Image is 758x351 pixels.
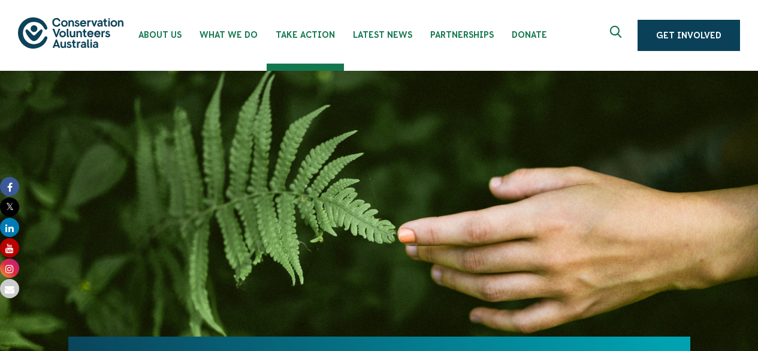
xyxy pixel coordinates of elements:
[512,30,547,40] span: Donate
[610,26,625,45] span: Expand search box
[353,30,412,40] span: Latest News
[638,20,740,51] a: Get Involved
[430,30,494,40] span: Partnerships
[138,30,182,40] span: About Us
[603,21,632,50] button: Expand search box Close search box
[18,17,123,48] img: logo.svg
[276,30,335,40] span: Take Action
[200,30,258,40] span: What We Do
